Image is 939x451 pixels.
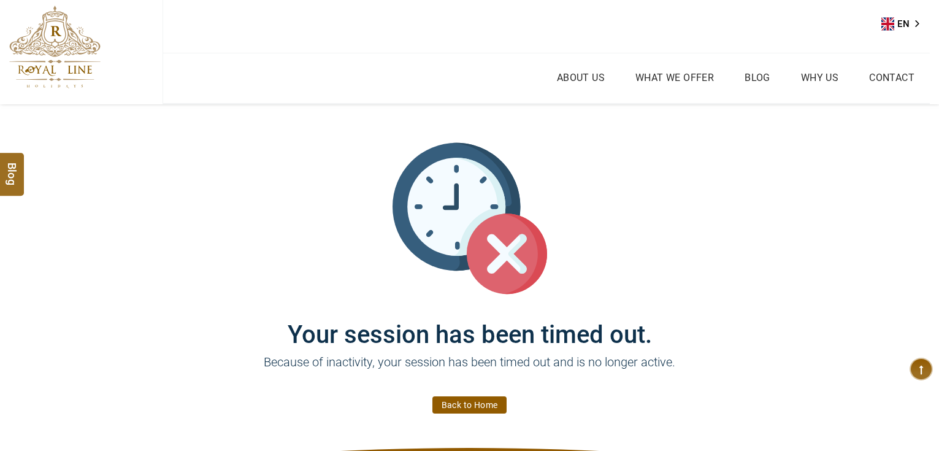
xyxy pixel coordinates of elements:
a: Why Us [798,69,841,87]
a: Blog [742,69,773,87]
span: Blog [4,162,20,172]
img: session_time_out.svg [393,141,547,296]
iframe: chat widget [863,374,939,433]
div: Language [881,15,928,33]
p: Because of inactivity, your session has been timed out and is no longer active. [102,353,838,390]
h1: Your session has been timed out. [102,296,838,349]
a: Contact [866,69,918,87]
a: Back to Home [432,396,507,414]
aside: Language selected: English [881,15,928,33]
a: What we Offer [632,69,717,87]
a: EN [881,15,928,33]
img: The Royal Line Holidays [9,6,101,88]
a: About Us [554,69,608,87]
